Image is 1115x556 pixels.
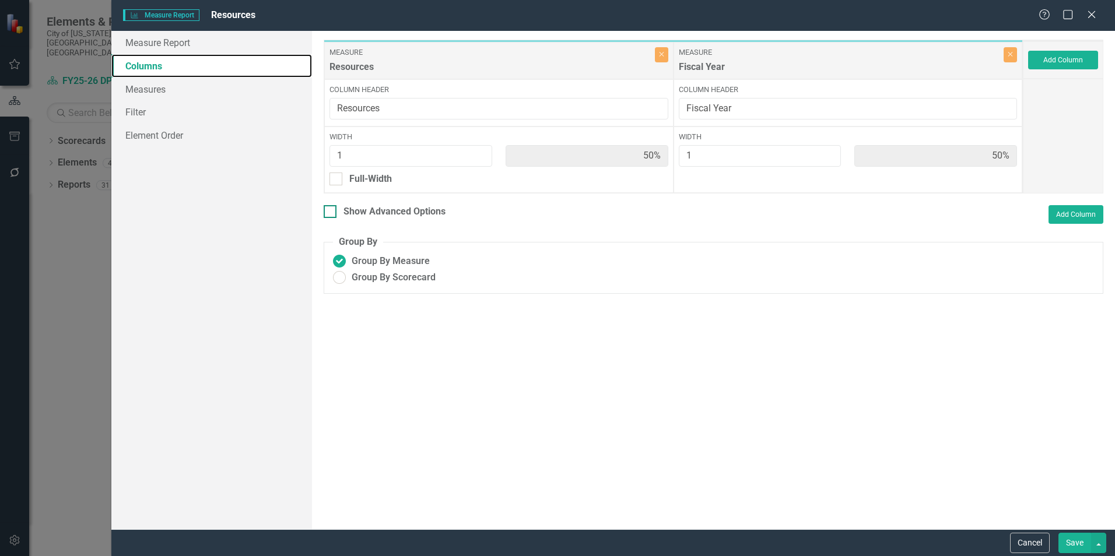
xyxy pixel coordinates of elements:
[1049,205,1103,224] button: Add Column
[679,85,1017,95] label: Column Header
[1010,533,1050,553] button: Cancel
[349,173,392,186] div: Full-Width
[111,54,312,78] a: Columns
[679,98,1017,119] input: Series Status
[679,132,1017,142] label: Width
[329,98,668,119] input: Measures
[333,235,383,249] legend: Group By
[679,61,1001,80] div: Fiscal Year
[1028,51,1098,69] button: Add Column
[329,61,651,80] div: Resources
[329,145,492,167] input: Column Width
[329,47,651,58] label: Measure
[111,100,312,124] a: Filter
[352,271,436,284] span: Group By Scorecard
[211,9,255,20] span: Resources
[329,85,668,95] label: Column Header
[343,205,446,219] div: Show Advanced Options
[679,145,841,167] input: Column Width
[352,255,430,268] span: Group By Measure
[111,124,312,147] a: Element Order
[1058,533,1091,553] button: Save
[123,9,199,21] span: Measure Report
[111,78,312,101] a: Measures
[111,31,312,54] a: Measure Report
[679,47,1001,58] label: Measure
[329,132,668,142] label: Width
